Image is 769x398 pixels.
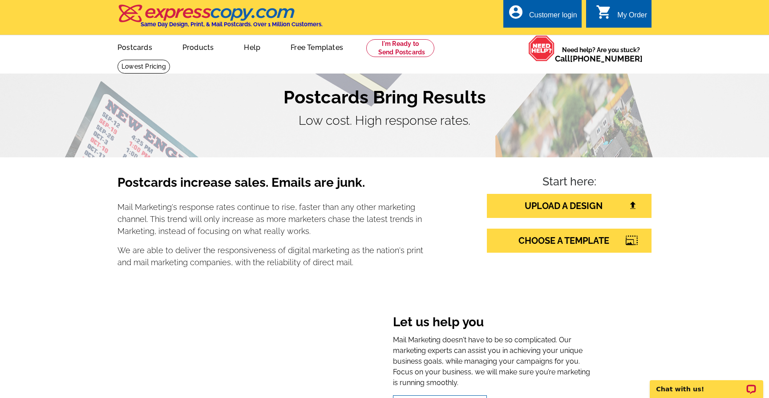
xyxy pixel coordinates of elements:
img: help [528,35,555,62]
h4: Same Day Design, Print, & Mail Postcards. Over 1 Million Customers. [141,21,323,28]
a: Help [230,36,275,57]
span: Call [555,54,643,63]
a: account_circle Customer login [508,10,577,21]
a: Free Templates [276,36,357,57]
iframe: LiveChat chat widget [644,370,769,398]
h3: Let us help you [393,315,592,332]
i: account_circle [508,4,524,20]
a: Same Day Design, Print, & Mail Postcards. Over 1 Million Customers. [117,11,323,28]
h3: Postcards increase sales. Emails are junk. [117,175,424,197]
h1: Postcards Bring Results [117,86,652,108]
a: UPLOAD A DESIGN [487,194,652,218]
a: Products [168,36,228,57]
div: My Order [617,11,647,24]
i: shopping_cart [596,4,612,20]
p: Low cost. High response rates. [117,111,652,130]
div: Customer login [529,11,577,24]
a: Postcards [103,36,166,57]
span: Need help? Are you stuck? [555,45,647,63]
p: Mail Marketing's response rates continue to rise, faster than any other marketing channel. This t... [117,201,424,237]
p: We are able to deliver the responsiveness of digital marketing as the nation's print and mail mar... [117,244,424,268]
h4: Start here: [487,175,652,190]
a: shopping_cart My Order [596,10,647,21]
a: CHOOSE A TEMPLATE [487,229,652,253]
p: Mail Marketing doesn't have to be so complicated. Our marketing experts can assist you in achievi... [393,335,592,388]
a: [PHONE_NUMBER] [570,54,643,63]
